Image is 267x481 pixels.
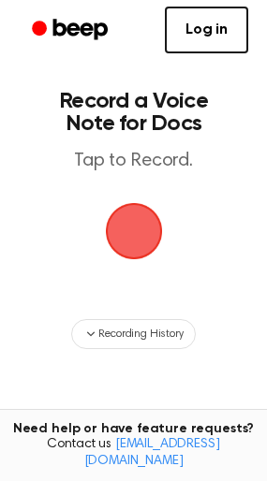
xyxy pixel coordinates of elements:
[34,90,233,135] h1: Record a Voice Note for Docs
[98,326,183,343] span: Recording History
[84,438,220,468] a: [EMAIL_ADDRESS][DOMAIN_NAME]
[165,7,248,53] a: Log in
[106,203,162,259] button: Beep Logo
[34,150,233,173] p: Tap to Record.
[11,437,256,470] span: Contact us
[19,12,125,49] a: Beep
[71,319,195,349] button: Recording History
